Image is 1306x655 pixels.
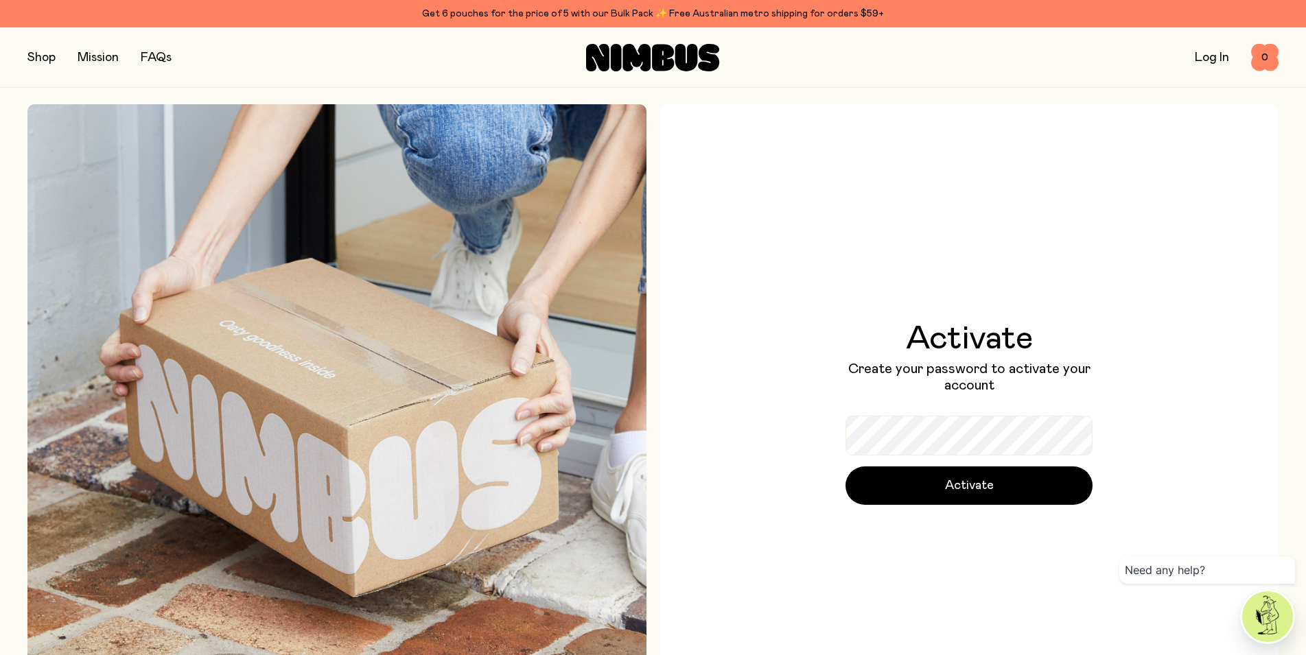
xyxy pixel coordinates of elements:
[1242,591,1293,642] img: agent
[1119,556,1295,584] div: Need any help?
[1251,44,1279,71] button: 0
[846,361,1093,394] p: Create your password to activate your account
[846,322,1093,355] h1: Activate
[78,51,119,64] a: Mission
[27,5,1279,22] div: Get 6 pouches for the price of 5 with our Bulk Pack ✨ Free Australian metro shipping for orders $59+
[846,466,1093,505] button: Activate
[945,476,994,495] span: Activate
[1195,51,1229,64] a: Log In
[141,51,172,64] a: FAQs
